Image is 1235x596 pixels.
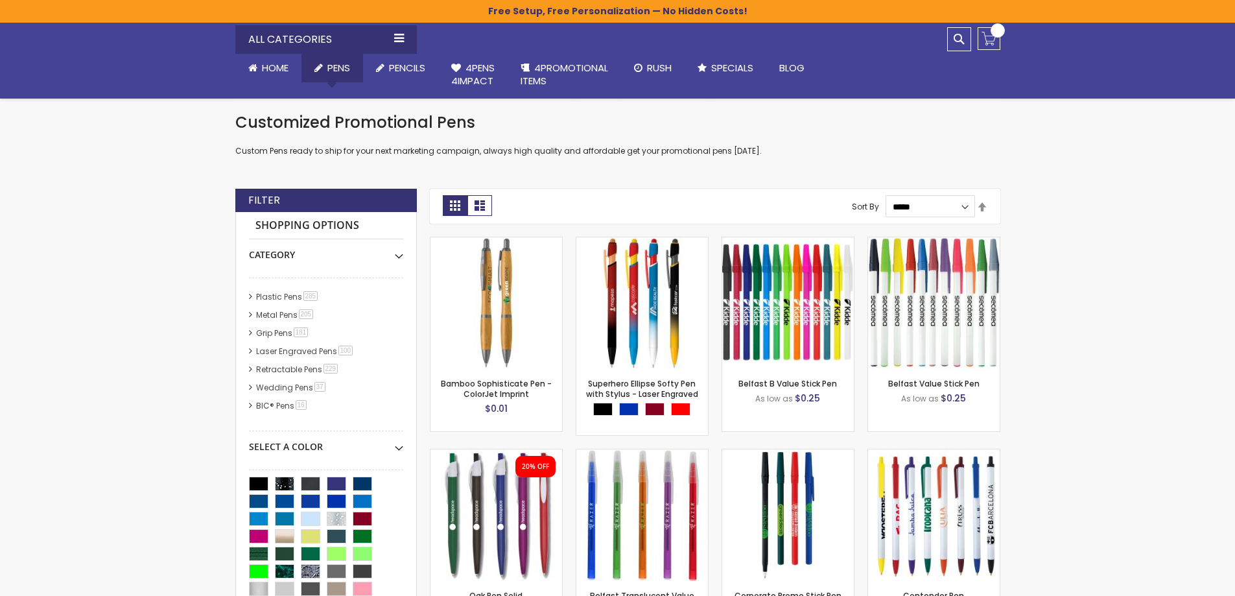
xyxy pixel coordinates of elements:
img: Belfast Value Stick Pen [868,237,1000,369]
a: Grip Pens181 [253,328,313,339]
span: 4Pens 4impact [451,61,495,88]
strong: Grid [443,195,467,216]
a: 4PROMOTIONALITEMS [508,54,621,96]
div: All Categories [235,25,417,54]
a: Plastic Pens285 [253,291,323,302]
a: Rush [621,54,685,82]
div: Black [593,403,613,416]
span: Rush [647,61,672,75]
a: Wedding Pens37 [253,382,330,393]
strong: Filter [248,193,280,208]
div: Select A Color [249,431,403,453]
span: $0.25 [941,392,966,405]
span: 285 [303,291,318,301]
div: Category [249,239,403,261]
a: Belfast B Value Stick Pen [738,378,837,389]
span: Specials [711,61,753,75]
a: Oak Pen Solid [430,449,562,460]
a: Bamboo Sophisticate Pen - ColorJet Imprint [430,237,562,248]
span: Pens [327,61,350,75]
div: 20% OFF [522,462,549,471]
a: Bamboo Sophisticate Pen - ColorJet Imprint [441,378,552,399]
span: Pencils [389,61,425,75]
span: 205 [299,309,314,319]
a: BIC® Pens16 [253,400,311,411]
img: Belfast B Value Stick Pen [722,237,854,369]
span: As low as [901,393,939,404]
span: 100 [338,346,353,355]
a: Belfast Value Stick Pen [888,378,980,389]
a: Pens [301,54,363,82]
a: Superhero Ellipse Softy Pen with Stylus - Laser Engraved [576,237,708,248]
a: Contender Pen [868,449,1000,460]
span: 229 [323,364,338,374]
a: Laser Engraved Pens100 [253,346,358,357]
span: 16 [296,400,307,410]
img: Oak Pen Solid [430,449,562,581]
span: 4PROMOTIONAL ITEMS [521,61,608,88]
label: Sort By [852,201,879,212]
span: Home [262,61,288,75]
span: As low as [755,393,793,404]
a: Blog [766,54,817,82]
a: Retractable Pens229 [253,364,343,375]
div: Custom Pens ready to ship for your next marketing campaign, always high quality and affordable ge... [235,112,1000,157]
span: Blog [779,61,805,75]
span: 37 [314,382,325,392]
a: Belfast Translucent Value Stick Pen [576,449,708,460]
a: Belfast B Value Stick Pen [722,237,854,248]
img: Contender Pen [868,449,1000,581]
div: Red [671,403,690,416]
div: Burgundy [645,403,665,416]
span: 181 [294,328,309,337]
span: $0.25 [795,392,820,405]
h1: Customized Promotional Pens [235,112,1000,133]
a: Metal Pens205 [253,309,318,320]
span: $0.01 [485,402,508,415]
img: Superhero Ellipse Softy Pen with Stylus - Laser Engraved [576,237,708,369]
a: Pencils [363,54,438,82]
img: Bamboo Sophisticate Pen - ColorJet Imprint [430,237,562,369]
a: Superhero Ellipse Softy Pen with Stylus - Laser Engraved [586,378,698,399]
a: Home [235,54,301,82]
a: 4Pens4impact [438,54,508,96]
img: Corporate Promo Stick Pen [722,449,854,581]
a: Corporate Promo Stick Pen [722,449,854,460]
a: Belfast Value Stick Pen [868,237,1000,248]
strong: Shopping Options [249,212,403,240]
a: Specials [685,54,766,82]
div: Blue [619,403,639,416]
img: Belfast Translucent Value Stick Pen [576,449,708,581]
